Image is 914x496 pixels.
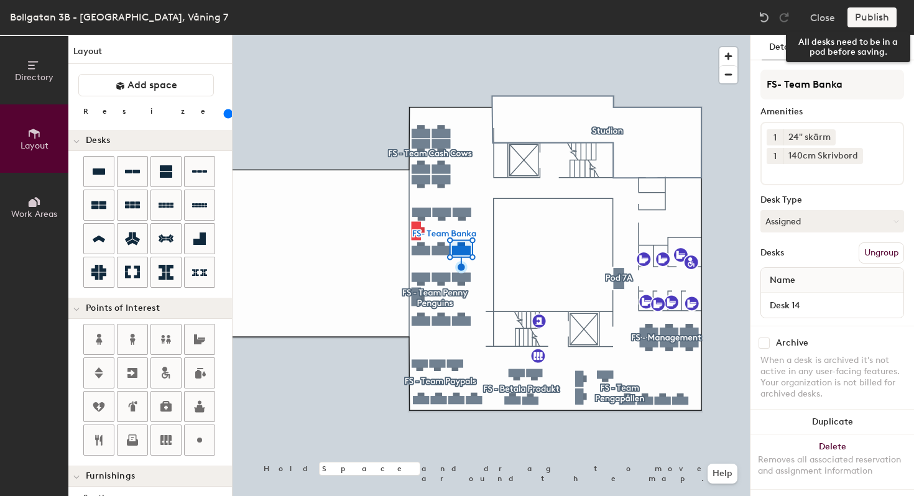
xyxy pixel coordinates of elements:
button: Details [762,35,806,60]
span: Name [764,269,801,292]
span: Desks [86,135,110,145]
span: Directory [15,72,53,83]
div: Archive [776,338,808,348]
button: Close [810,7,835,27]
button: Policies [806,35,852,60]
div: Amenities [760,107,904,117]
button: Help [708,464,737,484]
img: Undo [758,11,770,24]
button: Duplicate [750,410,914,434]
div: Desk Type [760,195,904,205]
span: 1 [773,150,777,163]
span: Furnishings [86,471,135,481]
span: Points of Interest [86,303,160,313]
button: DeleteRemoves all associated reservation and assignment information [750,434,914,489]
div: Removes all associated reservation and assignment information [758,454,907,477]
button: 1 [767,129,783,145]
span: Work Areas [11,209,57,219]
input: Unnamed desk [764,296,901,314]
span: Layout [21,140,48,151]
span: 1 [773,131,777,144]
button: Ungroup [859,242,904,264]
button: Add space [78,74,214,96]
div: 140cm Skrivbord [783,148,863,164]
div: Bollgatan 3B - [GEOGRAPHIC_DATA], Våning 7 [10,9,228,25]
div: Resize [83,106,221,116]
h1: Layout [68,45,232,64]
div: 24" skärm [783,129,836,145]
button: 1 [767,148,783,164]
img: Redo [778,11,790,24]
div: When a desk is archived it's not active in any user-facing features. Your organization is not bil... [760,355,904,400]
button: Assigned [760,210,904,232]
span: Add space [127,79,177,91]
div: Desks [760,248,784,258]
